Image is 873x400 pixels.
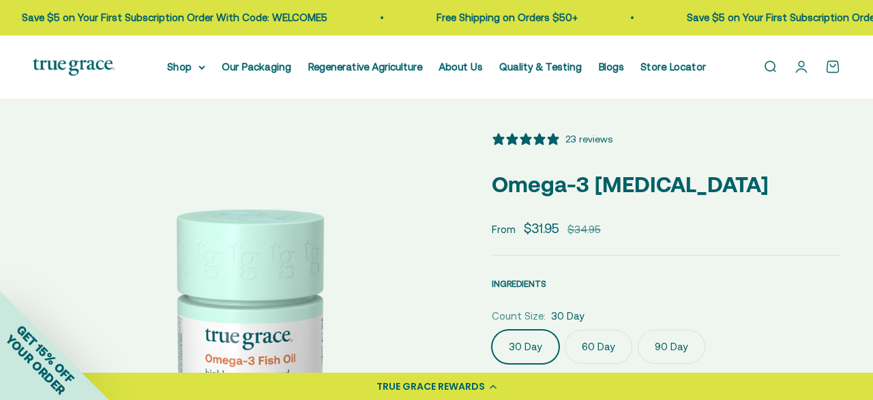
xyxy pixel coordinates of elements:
span: GET 15% OFF [14,322,77,386]
a: Free Shipping on Orders $50+ [431,12,572,23]
summary: Shop [167,59,205,75]
button: 5 stars, 23 ratings [492,132,612,147]
a: Blogs [598,61,624,72]
span: From [492,222,516,238]
compare-at-price: $34.95 [567,221,601,238]
div: TRUE GRACE REWARDS [376,380,485,394]
span: INGREDIENTS [492,279,546,289]
p: Save $5 on Your First Subscription Order With Code: WELCOME5 [16,10,322,26]
a: Store Locator [640,61,706,72]
p: Omega-3 [MEDICAL_DATA] [492,167,840,202]
sale-price: $31.95 [524,218,559,239]
div: 23 reviews [565,132,612,147]
a: Our Packaging [222,61,291,72]
a: About Us [439,61,483,72]
a: Quality & Testing [499,61,582,72]
legend: Count Size: [492,308,546,324]
a: Regenerative Agriculture [308,61,422,72]
span: 30 Day [551,308,585,324]
button: INGREDIENTS [492,275,546,292]
span: YOUR ORDER [3,332,68,397]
